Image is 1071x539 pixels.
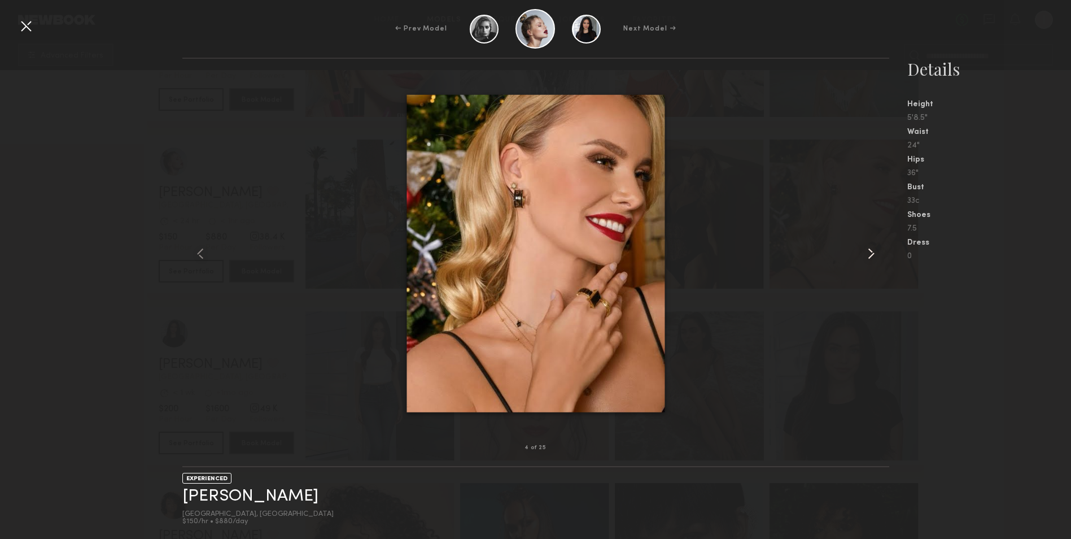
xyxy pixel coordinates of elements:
[907,101,1071,108] div: Height
[524,445,546,451] div: 4 of 25
[907,156,1071,164] div: Hips
[907,58,1071,80] div: Details
[182,473,231,484] div: EXPERIENCED
[182,511,334,518] div: [GEOGRAPHIC_DATA], [GEOGRAPHIC_DATA]
[395,24,447,34] div: ← Prev Model
[907,239,1071,247] div: Dress
[907,169,1071,177] div: 36"
[623,24,676,34] div: Next Model →
[907,128,1071,136] div: Waist
[907,114,1071,122] div: 5'8.5"
[907,142,1071,150] div: 24"
[182,488,318,505] a: [PERSON_NAME]
[907,211,1071,219] div: Shoes
[907,197,1071,205] div: 33c
[182,518,334,525] div: $150/hr • $880/day
[907,184,1071,192] div: Bust
[907,225,1071,233] div: 7.5
[907,253,1071,260] div: 0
